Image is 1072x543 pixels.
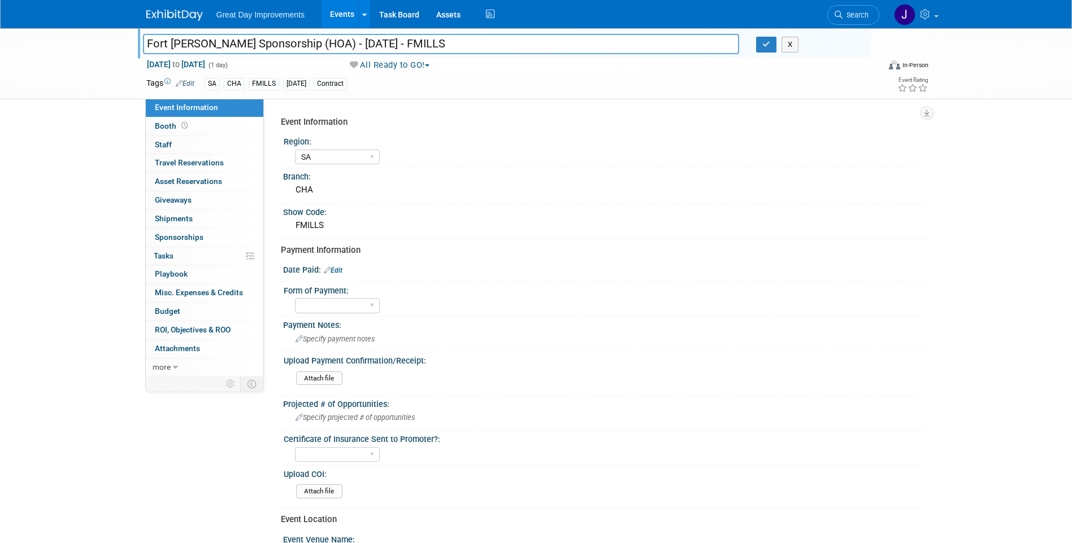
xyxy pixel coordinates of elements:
div: Show Code: [283,204,926,218]
span: Search [843,11,869,19]
span: more [153,362,171,371]
span: Specify projected # of opportunities [296,413,415,422]
div: Upload Payment Confirmation/Receipt: [284,352,921,366]
div: CHA [292,181,918,199]
div: Payment Information [281,244,918,256]
a: Search [827,5,879,25]
span: Tasks [154,251,173,260]
div: SA [205,78,220,90]
a: Asset Reservations [146,173,263,191]
a: Sponsorships [146,229,263,247]
span: Event Information [155,103,218,112]
span: Booth not reserved yet [179,121,190,130]
div: Event Format [813,59,929,76]
div: Branch: [283,168,926,182]
span: Sponsorships [155,233,203,242]
span: (1 day) [207,62,228,69]
div: Contract [314,78,347,90]
button: All Ready to GO! [346,59,434,71]
div: Certificate of Insurance Sent to Promoter?: [284,431,921,445]
a: ROI, Objectives & ROO [146,321,263,339]
div: CHA [224,78,245,90]
td: Toggle Event Tabs [240,376,263,391]
div: Event Information [281,116,918,128]
a: more [146,358,263,376]
a: Misc. Expenses & Credits [146,284,263,302]
a: Shipments [146,210,263,228]
a: Booth [146,117,263,135]
div: Payment Notes: [283,317,926,331]
div: Upload COI: [284,466,921,480]
div: FMILLS [249,78,279,90]
span: Budget [155,306,180,316]
span: Specify payment notes [296,335,375,343]
a: Budget [146,303,263,321]
button: X [782,37,799,52]
a: Travel Reservations [146,154,263,172]
a: Event Information [146,99,263,117]
span: Asset Reservations [155,177,222,186]
span: Attachments [155,344,200,353]
span: Travel Reservations [155,158,224,167]
td: Tags [146,77,194,90]
a: Edit [324,266,342,274]
span: to [171,60,181,69]
img: ExhibitDay [146,10,203,21]
div: Region: [284,133,921,147]
div: Event Rating [897,77,928,83]
a: Tasks [146,247,263,265]
span: [DATE] [DATE] [146,59,206,69]
span: Giveaways [155,195,192,204]
a: Attachments [146,340,263,358]
a: Staff [146,136,263,154]
span: Booth [155,121,190,130]
div: [DATE] [283,78,310,90]
img: Format-Inperson.png [889,60,900,69]
div: In-Person [902,61,928,69]
img: Jennifer Hockstra [894,4,915,25]
a: Edit [176,80,194,87]
span: Misc. Expenses & Credits [155,288,243,297]
a: Giveaways [146,191,263,209]
a: Playbook [146,265,263,283]
span: Shipments [155,214,193,223]
span: Staff [155,140,172,149]
div: FMILLS [292,217,918,234]
div: Projected # of Opportunities: [283,396,926,410]
span: Great Day Improvements [216,10,305,19]
td: Personalize Event Tab Strip [221,376,241,391]
div: Form of Payment: [284,282,921,296]
div: Event Location [281,514,918,526]
span: ROI, Objectives & ROO [155,325,231,334]
div: Date Paid: [283,261,926,276]
span: Playbook [155,269,188,278]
